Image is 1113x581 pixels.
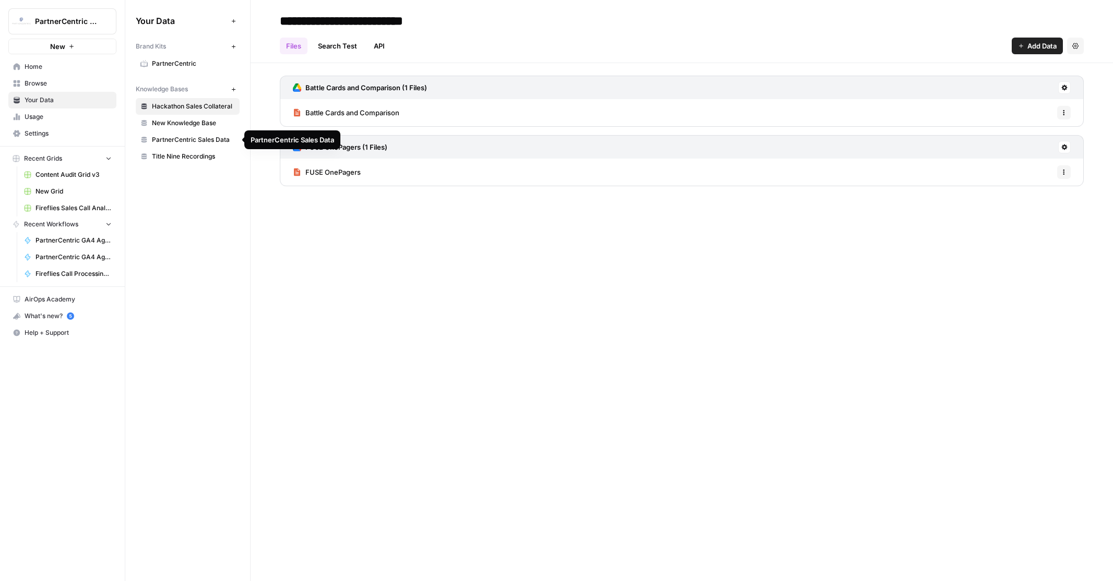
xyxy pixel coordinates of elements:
span: PartnerCentric Sales Data [152,135,235,144]
span: New Grid [35,187,112,196]
a: AirOps Academy [8,291,116,308]
span: Recent Workflows [24,220,78,229]
a: Search Test [312,38,363,54]
span: Help + Support [25,328,112,337]
a: Hackathon Sales Collateral [136,98,240,115]
span: PartnerCentric GA4 Agent [35,252,112,262]
text: 5 [69,313,72,319]
span: PartnerCentric Sales Tools [35,16,98,27]
span: Settings [25,129,112,138]
span: Content Audit Grid v3 [35,170,112,179]
button: Workspace: PartnerCentric Sales Tools [8,8,116,34]
a: PartnerCentric GA4 Agent [19,249,116,265]
a: Battle Cards and Comparison (1 Files) [293,76,427,99]
span: New [50,41,65,52]
a: New Knowledge Base [136,115,240,131]
span: AirOps Academy [25,295,112,304]
a: New Grid [19,183,116,200]
button: What's new? 5 [8,308,116,324]
a: API [368,38,391,54]
a: Fireflies Sales Call Analysis For CS [19,200,116,216]
span: New Knowledge Base [152,118,235,128]
a: FUSE OnePagers (1 Files) [293,136,387,159]
span: Add Data [1027,41,1057,51]
a: FUSE OnePagers [293,159,361,186]
h3: FUSE OnePagers (1 Files) [305,142,387,152]
span: Recent Grids [24,154,62,163]
span: Usage [25,112,112,122]
span: Browse [25,79,112,88]
span: Fireflies Call Processing for CS [35,269,112,279]
span: Battle Cards and Comparison [305,107,399,118]
a: Usage [8,108,116,125]
span: PartnerCentric GA4 Agent - Leads - SQLs [35,236,112,245]
span: PartnerCentric [152,59,235,68]
a: Home [8,58,116,75]
span: Your Data [136,15,227,27]
span: Brand Kits [136,42,166,51]
a: Your Data [8,92,116,108]
button: Add Data [1012,38,1063,54]
h3: Battle Cards and Comparison (1 Files) [305,82,427,93]
button: Recent Workflows [8,216,116,232]
a: 5 [67,312,74,320]
a: Fireflies Call Processing for CS [19,265,116,282]
span: Knowledge Bases [136,84,188,94]
span: Fireflies Sales Call Analysis For CS [35,203,112,213]
a: PartnerCentric Sales Data [136,131,240,148]
a: Browse [8,75,116,92]
a: PartnerCentric [136,55,240,72]
button: New [8,39,116,54]
button: Recent Grids [8,151,116,166]
a: Title Nine Recordings [136,148,240,165]
button: Help + Support [8,324,116,341]
a: PartnerCentric GA4 Agent - Leads - SQLs [19,232,116,249]
div: What's new? [9,308,116,324]
img: PartnerCentric Sales Tools Logo [12,12,31,31]
span: Hackathon Sales Collateral [152,102,235,111]
span: FUSE OnePagers [305,167,361,177]
span: Your Data [25,95,112,105]
a: Battle Cards and Comparison [293,99,399,126]
span: Title Nine Recordings [152,152,235,161]
a: Files [280,38,307,54]
span: Home [25,62,112,71]
a: Content Audit Grid v3 [19,166,116,183]
a: Settings [8,125,116,142]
